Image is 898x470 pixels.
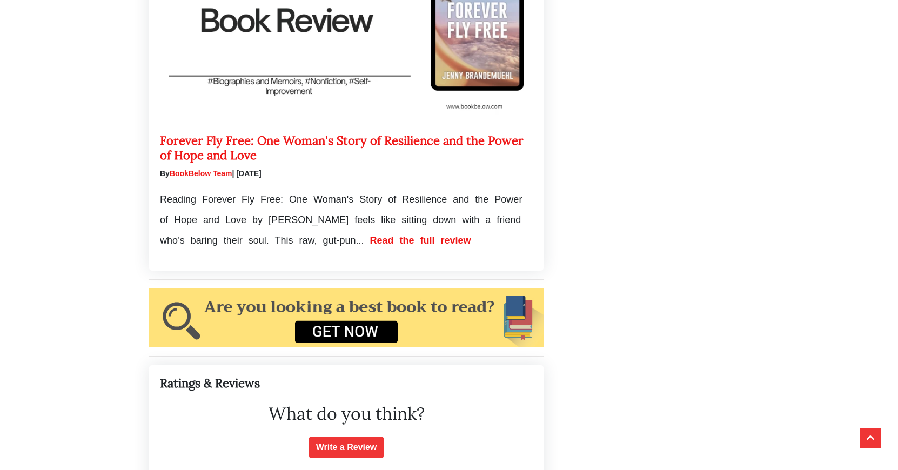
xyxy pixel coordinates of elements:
div: What do you think? [160,404,533,424]
span: Write a Review [309,437,384,458]
span: Read the full review [370,235,471,246]
h2: Ratings & Reviews [160,376,533,390]
a: Read the full review [364,235,471,246]
div: By | [DATE] [160,168,533,190]
img: Book Recommendation Genie - AI Tool [149,288,544,348]
p: Reading Forever Fly Free: One Woman's Story of Resilience and the Power of Hope and Love by [PERS... [160,190,533,251]
a: Forever Fly Free: One Woman's Story of Resilience and the Power of Hope and Love [160,133,524,163]
button: Scroll Top [860,428,881,448]
span: BookBelow Team [170,169,232,178]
